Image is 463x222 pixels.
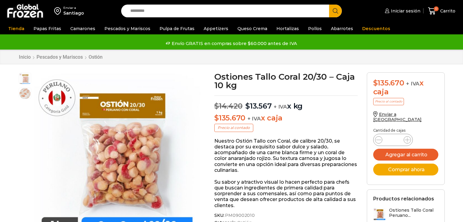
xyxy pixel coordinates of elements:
span: PM09002010 [224,213,255,218]
p: Precio al contado [373,98,404,105]
div: x caja [373,79,438,96]
a: Iniciar sesión [383,5,420,17]
a: Tienda [5,23,27,34]
bdi: 14.420 [214,102,242,110]
span: ostion coral 20:30 [19,73,31,85]
span: + IVA [274,104,287,110]
h1: Ostiones Tallo Coral 20/30 – Caja 10 kg [214,72,358,89]
a: Queso Crema [234,23,270,34]
p: Nuestro Ostión Tallo con Coral, de calibre 20/30, se destaca por su exquisito sabor dulce y salad... [214,138,358,173]
span: $ [245,102,250,110]
button: Search button [329,5,342,17]
span: $ [214,113,219,122]
p: Precio al contado [214,124,253,132]
span: $ [214,102,219,110]
p: Cantidad de cajas [373,128,438,133]
span: 0 [434,6,439,11]
nav: Breadcrumb [19,54,103,60]
a: Ostiones Tallo Coral Peruano... [373,208,438,221]
h3: Ostiones Tallo Coral Peruano... [389,208,438,218]
bdi: 135.670 [214,113,245,122]
a: Appetizers [201,23,231,34]
a: Inicio [19,54,31,60]
p: Su sabor y atractivo visual lo hacen perfecto para chefs que buscan ingredientes de primera calid... [214,179,358,208]
button: Agregar al carrito [373,149,438,161]
a: Pescados y Mariscos [36,54,83,60]
span: $ [373,78,378,87]
div: Santiago [63,10,84,16]
p: x kg [214,95,358,111]
span: + IVA [406,81,419,87]
a: Papas Fritas [30,23,64,34]
span: ostion tallo coral [19,88,31,100]
a: Descuentos [359,23,393,34]
span: + IVA [247,116,261,122]
a: Enviar a [GEOGRAPHIC_DATA] [373,112,422,122]
p: x caja [214,114,358,123]
a: Camarones [67,23,98,34]
bdi: 13.567 [245,102,272,110]
a: Pollos [305,23,325,34]
a: Pulpa de Frutas [156,23,198,34]
div: Enviar a [63,6,84,10]
bdi: 135.670 [373,78,404,87]
button: Comprar ahora [373,164,438,175]
input: Product quantity [387,136,399,144]
a: Ostión [88,54,103,60]
span: Iniciar sesión [389,8,420,14]
span: SKU: [214,213,358,218]
h2: Productos relacionados [373,196,434,202]
a: Pescados y Mariscos [101,23,153,34]
span: Carrito [439,8,455,14]
img: address-field-icon.svg [54,6,63,16]
a: Hortalizas [273,23,302,34]
a: Abarrotes [328,23,356,34]
a: 0 Carrito [426,4,457,18]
